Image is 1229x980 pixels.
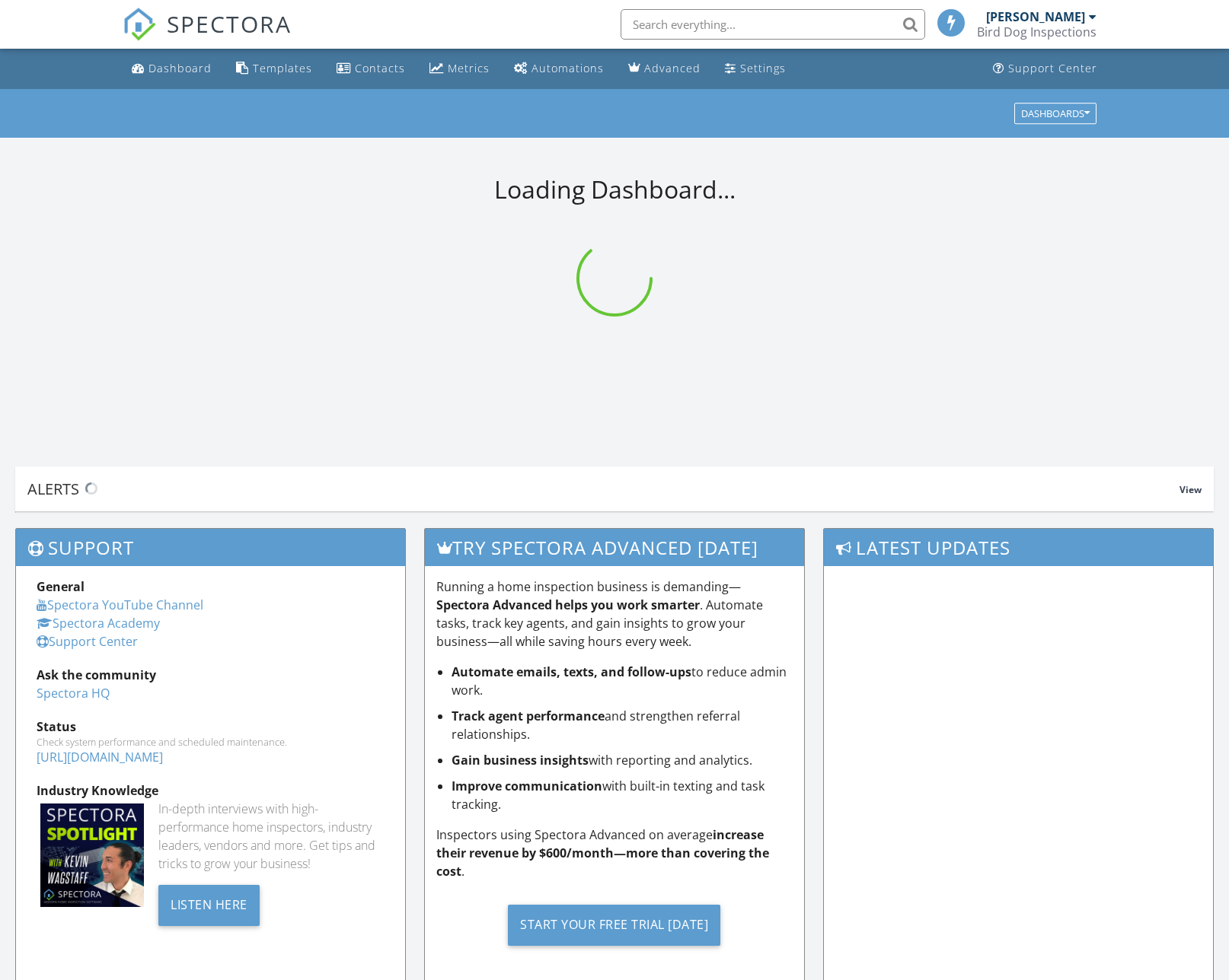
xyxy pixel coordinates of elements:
[355,61,405,75] div: Contacts
[448,61,490,75] div: Metrics
[987,55,1103,83] a: Support Center
[1014,103,1097,124] button: Dashboards
[40,803,144,907] img: Spectoraspolightmain
[986,9,1085,24] div: [PERSON_NAME]
[532,61,604,75] div: Automations
[123,8,156,41] img: The Best Home Inspection Software - Spectora
[508,905,720,946] div: Start Your Free Trial [DATE]
[158,896,260,912] a: Listen Here
[1021,108,1090,119] div: Dashboards
[644,61,701,75] div: Advanced
[452,751,793,769] li: with reporting and analytics.
[126,55,218,83] a: Dashboard
[37,633,138,650] a: Support Center
[37,597,203,613] a: Spectora YouTube Channel
[253,61,312,75] div: Templates
[508,55,610,83] a: Automations (Basic)
[452,708,605,724] strong: Track agent performance
[452,778,602,794] strong: Improve communication
[37,717,385,736] div: Status
[330,55,411,83] a: Contacts
[436,826,769,880] strong: increase their revenue by $600/month—more than covering the cost
[436,577,793,651] p: Running a home inspection business is demanding— . Automate tasks, track key agents, and gain ins...
[436,892,793,957] a: Start Your Free Trial [DATE]
[123,21,292,52] a: SPECTORA
[37,781,385,800] div: Industry Knowledge
[622,55,707,83] a: Advanced
[452,663,691,680] strong: Automate emails, texts, and follow-ups
[436,597,700,613] strong: Spectora Advanced helps you work smarter
[27,479,1180,499] div: Alerts
[621,9,925,40] input: Search everything...
[167,8,292,40] span: SPECTORA
[452,777,793,813] li: with built-in texting and task tracking.
[425,529,805,566] h3: Try spectora advanced [DATE]
[824,529,1213,566] h3: Latest Updates
[37,749,163,765] a: [URL][DOMAIN_NAME]
[423,55,496,83] a: Metrics
[452,663,793,699] li: to reduce admin work.
[37,666,385,684] div: Ask the community
[37,578,85,595] strong: General
[230,55,318,83] a: Templates
[740,61,786,75] div: Settings
[436,826,793,880] p: Inspectors using Spectora Advanced on average .
[452,707,793,743] li: and strengthen referral relationships.
[452,752,589,768] strong: Gain business insights
[977,24,1097,40] div: Bird Dog Inspections
[16,529,405,566] h3: Support
[37,685,110,702] a: Spectora HQ
[719,55,792,83] a: Settings
[1008,61,1097,75] div: Support Center
[37,736,385,748] div: Check system performance and scheduled maintenance.
[158,885,260,926] div: Listen Here
[37,615,160,632] a: Spectora Academy
[158,800,384,873] div: In-depth interviews with high-performance home inspectors, industry leaders, vendors and more. Ge...
[148,61,212,75] div: Dashboard
[1180,483,1202,496] span: View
